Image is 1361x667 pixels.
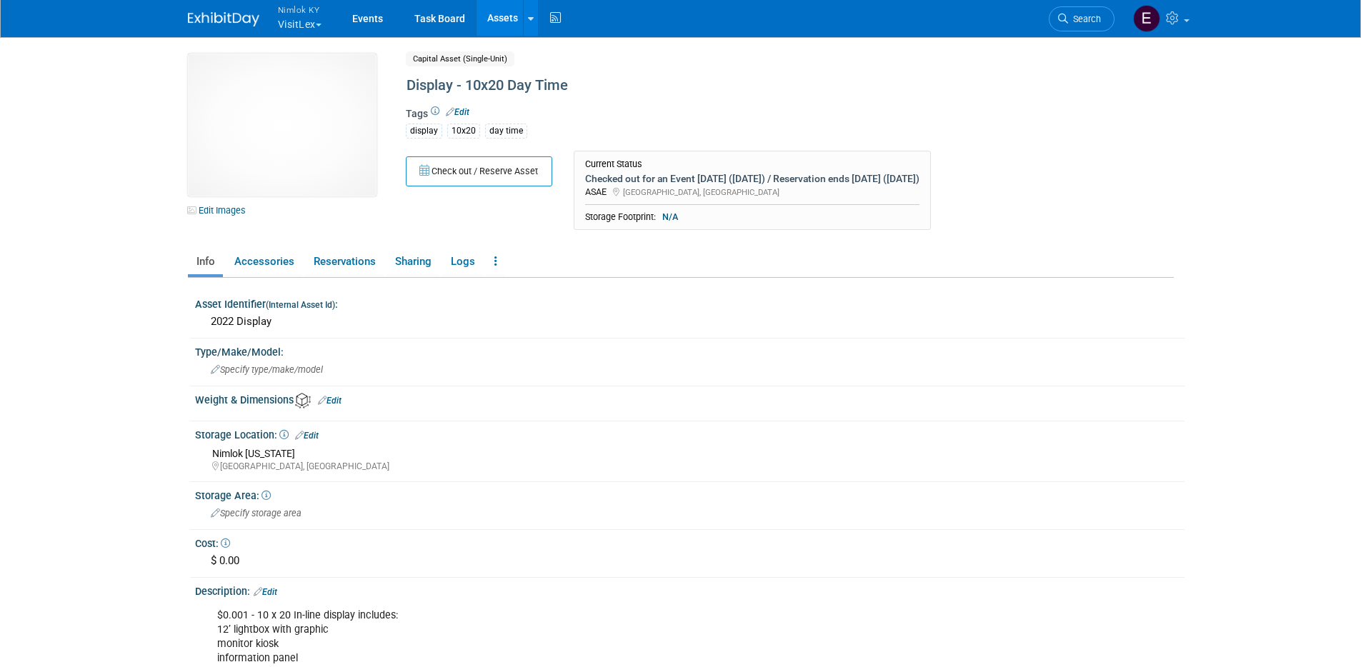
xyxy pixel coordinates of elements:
[211,364,323,375] span: Specify type/make/model
[195,533,1185,551] div: Cost:
[188,201,251,219] a: Edit Images
[406,124,442,139] div: display
[206,311,1174,333] div: 2022 Display
[402,73,1056,99] div: Display - 10x20 Day Time
[406,51,514,66] span: Capital Asset (Single-Unit)
[387,249,439,274] a: Sharing
[195,294,1185,311] div: Asset Identifier :
[278,2,321,17] span: Nimlok KY
[585,159,919,170] div: Current Status
[195,581,1185,599] div: Description:
[195,341,1185,359] div: Type/Make/Model:
[585,211,919,224] div: Storage Footprint:
[212,448,295,459] span: Nimlok [US_STATE]
[585,172,919,185] div: Checked out for an Event [DATE] ([DATE]) / Reservation ends [DATE] ([DATE])
[188,12,259,26] img: ExhibitDay
[485,124,527,139] div: day time
[623,187,779,197] span: [GEOGRAPHIC_DATA], [GEOGRAPHIC_DATA]
[188,54,377,196] img: View Images
[658,211,682,224] span: N/A
[442,249,483,274] a: Logs
[1049,6,1115,31] a: Search
[1068,14,1101,24] span: Search
[406,106,1056,148] div: Tags
[188,249,223,274] a: Info
[446,107,469,117] a: Edit
[254,587,277,597] a: Edit
[212,461,1174,473] div: [GEOGRAPHIC_DATA], [GEOGRAPHIC_DATA]
[318,396,342,406] a: Edit
[211,508,301,518] span: Specify storage area
[447,124,480,139] div: 10x20
[295,393,311,408] img: Asset Weight and Dimensions
[195,424,1185,443] div: Storage Location:
[195,389,1185,408] div: Weight & Dimensions
[305,249,384,274] a: Reservations
[1133,5,1160,32] img: Elizabeth Griffin
[206,550,1174,572] div: $ 0.00
[195,490,271,501] span: Storage Area:
[266,300,335,310] small: (Internal Asset Id)
[226,249,302,274] a: Accessories
[585,186,607,197] span: ASAE
[295,431,319,441] a: Edit
[406,156,552,186] button: Check out / Reserve Asset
